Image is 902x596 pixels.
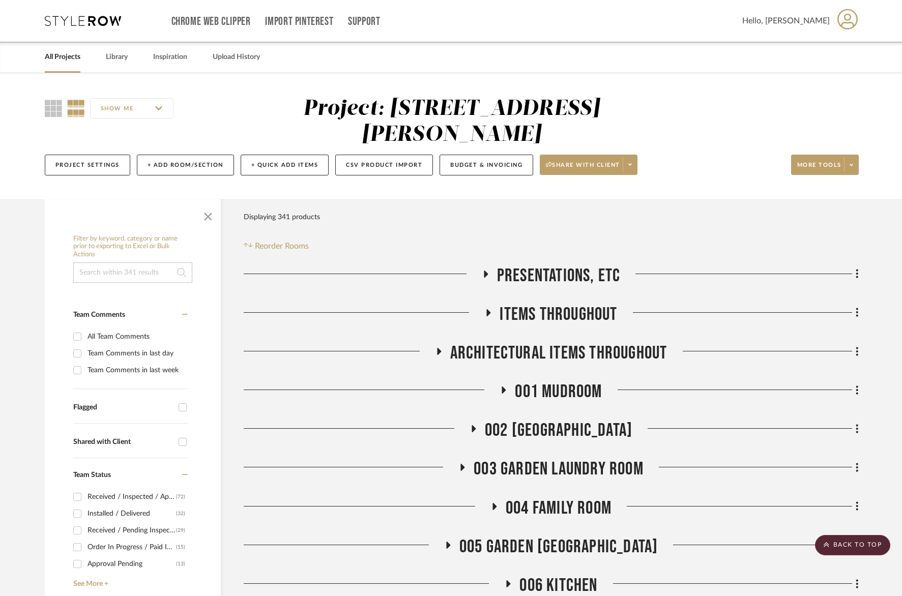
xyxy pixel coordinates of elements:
[797,161,841,176] span: More tools
[198,204,218,225] button: Close
[244,207,320,227] div: Displaying 341 products
[176,505,185,522] div: (32)
[73,438,173,446] div: Shared with Client
[45,155,130,175] button: Project Settings
[815,535,890,555] scroll-to-top-button: BACK TO TOP
[45,50,80,64] a: All Projects
[474,458,644,480] span: 003 GARDEN LAUNDRY ROOM
[546,161,620,176] span: Share with client
[88,522,176,539] div: Received / Pending Inspection
[88,505,176,522] div: Installed / Delivered
[348,17,380,26] a: Support
[88,329,185,345] div: All Team Comments
[213,50,260,64] a: Upload History
[506,497,612,519] span: 004 FAMILY ROOM
[515,381,602,403] span: 001 MUDROOM
[88,489,176,505] div: Received / Inspected / Approved
[88,556,176,572] div: Approval Pending
[335,155,433,175] button: CSV Product Import
[459,536,658,558] span: 005 GARDEN [GEOGRAPHIC_DATA]
[791,155,859,175] button: More tools
[88,362,185,378] div: Team Comments in last week
[450,342,667,364] span: Architectural Items Throughout
[73,262,192,283] input: Search within 341 results
[241,155,329,175] button: + Quick Add Items
[176,539,185,555] div: (15)
[71,572,188,588] a: See More +
[137,155,234,175] button: + Add Room/Section
[303,98,600,145] div: Project: [STREET_ADDRESS][PERSON_NAME]
[255,240,309,252] span: Reorder Rooms
[153,50,187,64] a: Inspiration
[440,155,533,175] button: Budget & Invoicing
[171,17,251,26] a: Chrome Web Clipper
[88,345,185,362] div: Team Comments in last day
[88,539,176,555] div: Order In Progress / Paid In Full w/ Freight, No Balance due
[73,311,125,318] span: Team Comments
[73,235,192,259] h6: Filter by keyword, category or name prior to exporting to Excel or Bulk Actions
[176,556,185,572] div: (13)
[485,420,632,441] span: 002 [GEOGRAPHIC_DATA]
[265,17,333,26] a: Import Pinterest
[106,50,128,64] a: Library
[176,522,185,539] div: (29)
[742,15,830,27] span: Hello, [PERSON_NAME]
[540,155,637,175] button: Share with client
[497,265,621,287] span: Presentations, ETC
[73,471,111,479] span: Team Status
[176,489,185,505] div: (72)
[73,403,173,412] div: Flagged
[244,240,309,252] button: Reorder Rooms
[500,304,617,325] span: Items Throughout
